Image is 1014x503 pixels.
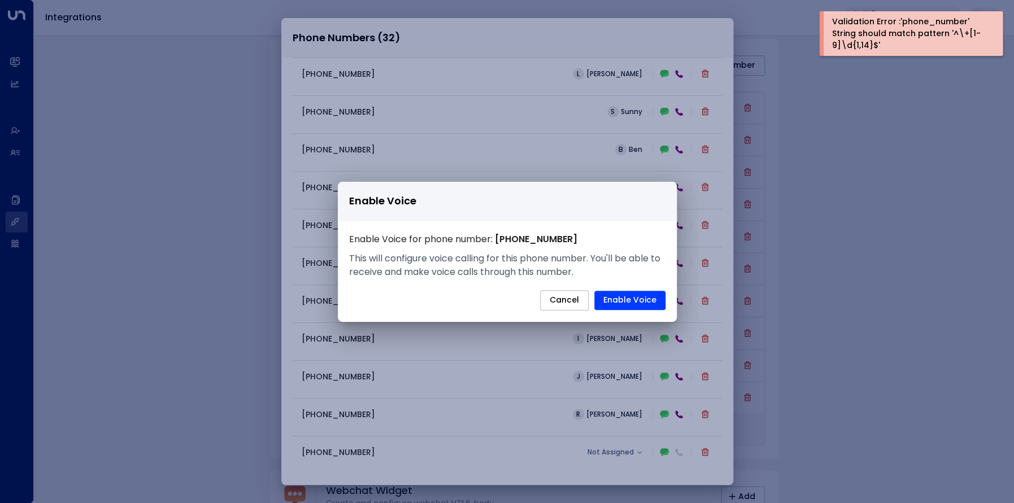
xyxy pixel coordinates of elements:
[594,291,665,310] button: Enable Voice
[495,233,577,246] strong: [PHONE_NUMBER]
[349,252,665,279] p: This will configure voice calling for this phone number. You'll be able to receive and make voice...
[349,193,416,209] span: Enable Voice
[349,233,665,246] p: Enable Voice for phone number:
[832,16,987,51] div: Validation Error :'phone_number' String should match pattern '^\+[1-9]\d{1,14}$'
[540,290,589,310] button: Cancel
